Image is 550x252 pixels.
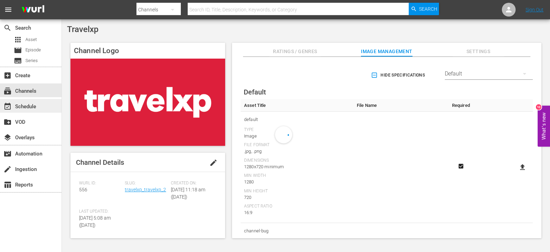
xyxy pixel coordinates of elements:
span: Overlays [3,133,12,142]
button: Hide Specifications [370,65,428,85]
span: default [244,115,350,124]
span: channel-bug [244,226,350,235]
div: .jpg, .png [244,148,350,155]
a: travelxp_travelxp_2 [125,187,166,192]
div: Type [244,239,350,244]
span: VOD [3,118,12,126]
span: Create [3,71,12,80]
th: File Name [353,99,448,112]
span: Image Management [361,47,412,56]
div: Min Width [244,173,350,179]
span: menu [4,6,12,14]
div: Type [244,127,350,133]
span: Episode [25,47,41,53]
span: Search [3,24,12,32]
span: Ratings / Genres [269,47,321,56]
span: Automation [3,150,12,158]
div: Dimensions [244,158,350,163]
span: Asset [14,36,22,44]
button: Open Feedback Widget [538,105,550,147]
div: 1280x720 minimum [244,163,350,170]
th: Asset Title [241,99,353,112]
th: Required [448,99,473,112]
div: 10 [536,104,541,110]
div: File Format [244,142,350,148]
span: Episode [14,46,22,54]
span: Default [244,88,266,96]
span: Series [14,57,22,65]
a: Sign Out [526,7,543,12]
span: Ingestion [3,165,12,173]
button: Search [409,3,439,15]
div: Default [445,64,533,83]
button: edit [205,154,222,171]
span: [DATE] 11:18 am ([DATE]) [171,187,205,200]
div: 720 [244,194,350,201]
span: Reports [3,181,12,189]
div: Min Height [244,189,350,194]
svg: Required [457,163,465,169]
span: Travelxp [67,24,98,34]
div: Aspect Ratio [244,204,350,209]
span: Channel Details [76,158,124,167]
span: Search [419,3,437,15]
h4: Channel Logo [70,43,225,59]
span: edit [209,159,218,167]
div: 16:9 [244,209,350,216]
span: Slug: [125,181,167,186]
span: Schedule [3,102,12,111]
div: 1280 [244,179,350,185]
span: Series [25,57,38,64]
span: 556 [79,187,87,192]
span: [DATE] 5:08 am ([DATE]) [79,215,111,228]
img: ans4CAIJ8jUAAAAAAAAAAAAAAAAAAAAAAAAgQb4GAAAAAAAAAAAAAAAAAAAAAAAAJMjXAAAAAAAAAAAAAAAAAAAAAAAAgAT5G... [16,2,49,18]
span: Hide Specifications [372,72,425,79]
img: Travelxp [70,59,225,146]
span: Last Updated: [79,209,121,214]
span: Asset [25,36,37,43]
span: Wurl ID: [79,181,121,186]
span: Channels [3,87,12,95]
span: Settings [453,47,504,56]
span: Created On: [171,181,213,186]
div: Image [244,133,350,140]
